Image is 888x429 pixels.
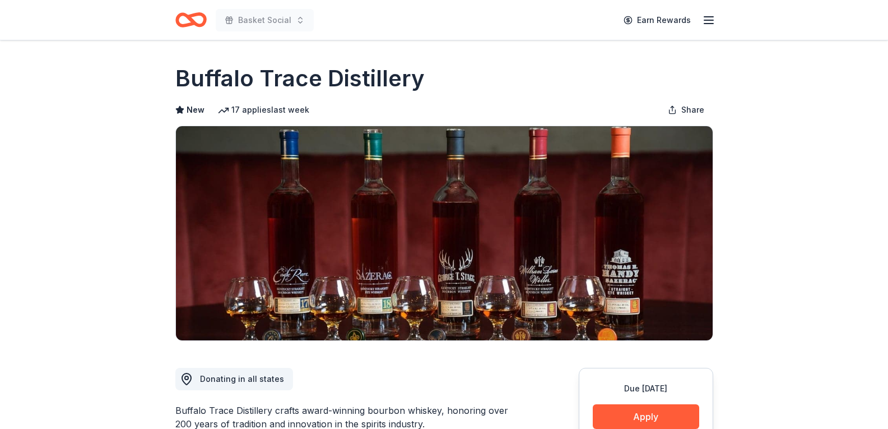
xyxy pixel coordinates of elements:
h1: Buffalo Trace Distillery [175,63,425,94]
span: Share [681,103,704,117]
button: Apply [593,404,699,429]
button: Basket Social [216,9,314,31]
a: Home [175,7,207,33]
a: Earn Rewards [617,10,698,30]
div: Due [DATE] [593,382,699,395]
button: Share [659,99,713,121]
span: Basket Social [238,13,291,27]
div: 17 applies last week [218,103,309,117]
img: Image for Buffalo Trace Distillery [176,126,713,340]
span: New [187,103,204,117]
span: Donating in all states [200,374,284,384]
